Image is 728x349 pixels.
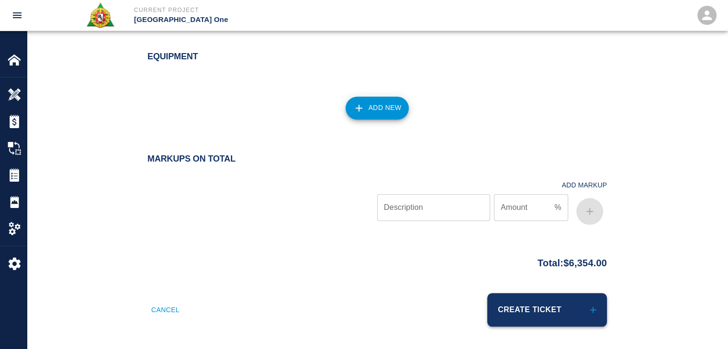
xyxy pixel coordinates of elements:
[134,14,416,25] p: [GEOGRAPHIC_DATA] One
[147,154,607,164] h2: Markups on Total
[487,293,607,327] button: Create Ticket
[6,4,29,27] button: open drawer
[134,6,416,14] p: Current Project
[538,251,607,270] p: Total: $6,354.00
[680,303,728,349] iframe: Chat Widget
[147,293,183,327] button: Cancel
[346,97,409,120] button: Add New
[554,202,561,213] p: %
[562,181,607,189] h4: Add Markup
[86,2,115,29] img: Roger & Sons Concrete
[147,52,607,62] h2: Equipment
